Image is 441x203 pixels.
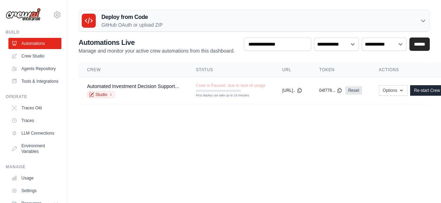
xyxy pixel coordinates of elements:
button: Options [379,85,407,96]
a: Reset [345,86,362,95]
button: 04f776... [319,88,343,93]
img: Logo [6,8,41,21]
p: GitHub OAuth or upload ZIP [101,21,163,28]
div: First deploy can take up to 10 minutes [196,93,241,98]
a: Settings [8,185,61,196]
th: Token [311,63,370,77]
th: URL [274,63,310,77]
th: Status [187,63,274,77]
div: Operate [6,94,61,100]
a: Traces [8,115,61,126]
th: Crew [79,63,187,77]
a: Agents Repository [8,63,61,74]
a: Automations [8,38,61,49]
a: Environment Variables [8,140,61,157]
p: Manage and monitor your active crew automations from this dashboard. [79,47,235,54]
a: Traces Old [8,102,61,114]
span: Crew is Paused, due to lack of usage [196,83,265,88]
a: Tools & Integrations [8,76,61,87]
a: Crew Studio [8,50,61,62]
h2: Automations Live [79,38,235,47]
a: Automated Investment Decision Support... [87,83,179,89]
a: Studio [87,91,115,98]
h3: Deploy from Code [101,13,163,21]
div: Manage [6,164,61,170]
div: Build [6,29,61,35]
a: LLM Connections [8,128,61,139]
a: Usage [8,172,61,184]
